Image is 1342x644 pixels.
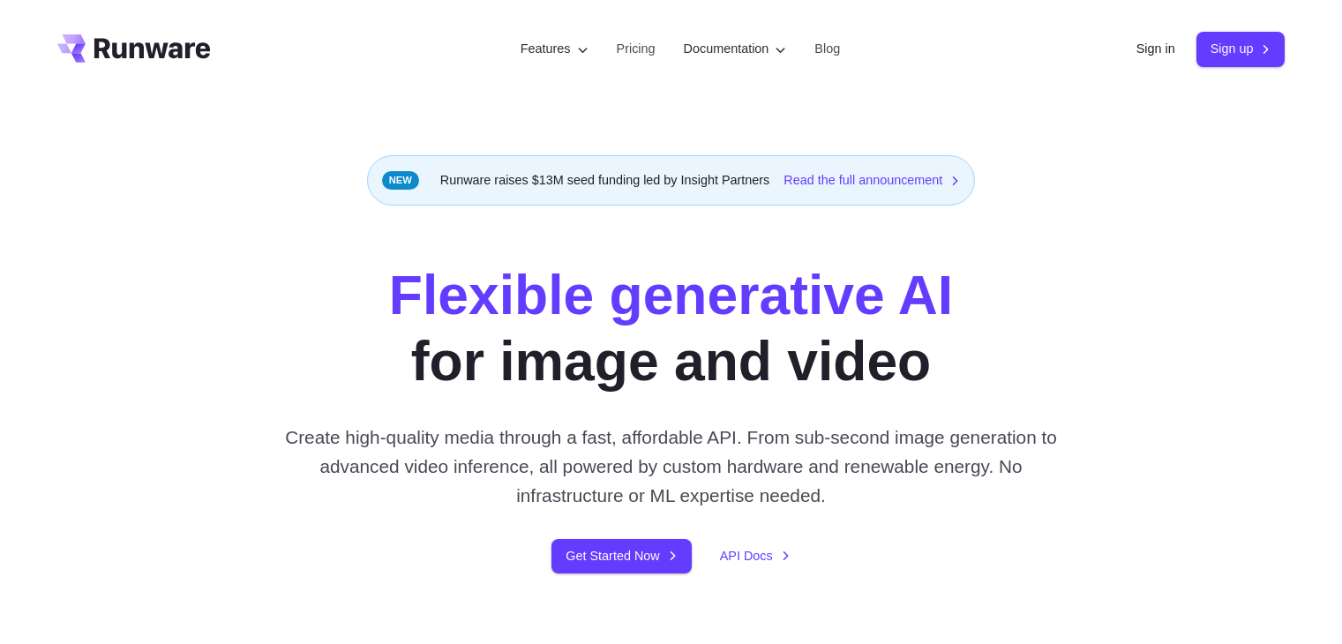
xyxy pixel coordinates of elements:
[720,546,791,566] a: API Docs
[684,39,787,59] label: Documentation
[617,39,656,59] a: Pricing
[521,39,589,59] label: Features
[389,262,953,394] h1: for image and video
[551,539,691,573] a: Get Started Now
[1136,39,1175,59] a: Sign in
[389,264,953,326] strong: Flexible generative AI
[783,170,960,191] a: Read the full announcement
[1196,32,1286,66] a: Sign up
[367,155,976,206] div: Runware raises $13M seed funding led by Insight Partners
[814,39,840,59] a: Blog
[278,423,1064,511] p: Create high-quality media through a fast, affordable API. From sub-second image generation to adv...
[57,34,211,63] a: Go to /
